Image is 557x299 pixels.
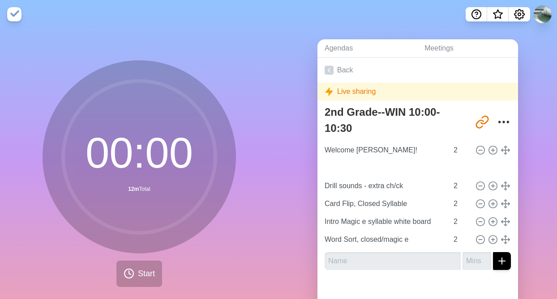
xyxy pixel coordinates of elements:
[116,261,162,287] button: Start
[450,231,471,248] input: Mins
[450,195,471,213] input: Mins
[495,113,513,131] button: More
[450,141,471,159] input: Mins
[138,268,155,280] span: Start
[463,252,491,270] input: Mins
[321,141,448,159] input: Name
[7,7,21,21] img: timeblocks logo
[466,7,487,21] button: Help
[321,213,448,231] input: Name
[450,177,471,195] input: Mins
[321,177,448,195] input: Name
[417,39,518,58] a: Meetings
[487,7,509,21] button: What’s new
[473,113,491,131] button: Share link
[317,39,417,58] a: Agendas
[317,83,518,101] div: Live sharing
[317,58,518,83] a: Back
[321,195,448,213] input: Name
[325,252,461,270] input: Name
[509,7,530,21] button: Settings
[321,231,448,248] input: Name
[450,213,471,231] input: Mins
